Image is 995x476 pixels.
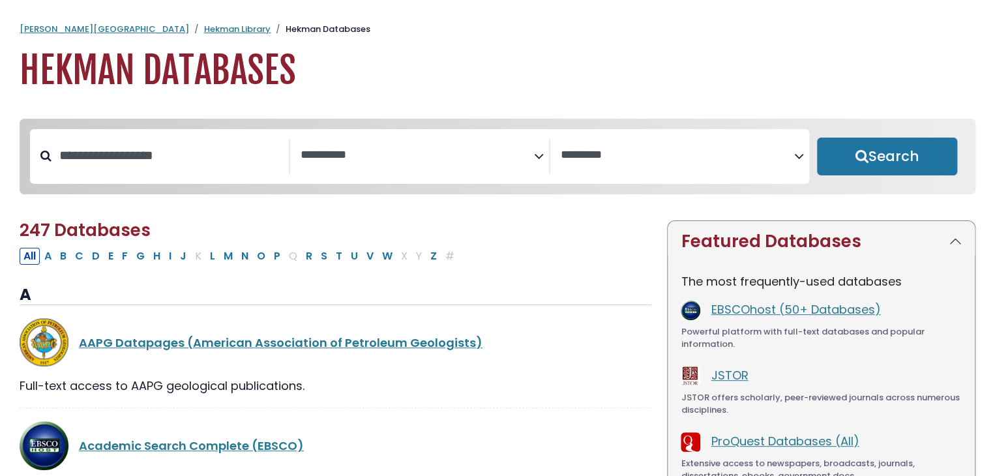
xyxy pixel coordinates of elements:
a: JSTOR [711,367,748,383]
a: Hekman Library [204,23,271,35]
button: Filter Results R [302,248,316,265]
div: Powerful platform with full-text databases and popular information. [681,325,962,351]
textarea: Search [301,149,534,162]
button: Filter Results S [317,248,331,265]
button: Filter Results L [206,248,219,265]
h1: Hekman Databases [20,49,975,93]
button: All [20,248,40,265]
button: Filter Results U [347,248,362,265]
button: Filter Results M [220,248,237,265]
button: Filter Results O [253,248,269,265]
li: Hekman Databases [271,23,370,36]
button: Filter Results W [378,248,396,265]
button: Filter Results F [118,248,132,265]
a: Academic Search Complete (EBSCO) [79,438,304,454]
p: The most frequently-used databases [681,273,962,290]
button: Filter Results T [332,248,346,265]
button: Filter Results B [56,248,70,265]
a: ProQuest Databases (All) [711,433,859,449]
div: Full-text access to AAPG geological publications. [20,377,651,394]
nav: Search filters [20,119,975,194]
span: 247 Databases [20,218,151,242]
button: Filter Results Z [426,248,441,265]
button: Filter Results J [176,248,190,265]
button: Submit for Search Results [817,138,957,175]
button: Filter Results A [40,248,55,265]
button: Filter Results C [71,248,87,265]
a: EBSCOhost (50+ Databases) [711,301,880,318]
button: Featured Databases [668,221,975,262]
button: Filter Results P [270,248,284,265]
h3: A [20,286,651,305]
a: AAPG Datapages (American Association of Petroleum Geologists) [79,335,483,351]
button: Filter Results I [165,248,175,265]
div: Alpha-list to filter by first letter of database name [20,247,460,263]
button: Filter Results E [104,248,117,265]
nav: breadcrumb [20,23,975,36]
button: Filter Results D [88,248,104,265]
button: Filter Results H [149,248,164,265]
a: [PERSON_NAME][GEOGRAPHIC_DATA] [20,23,189,35]
button: Filter Results G [132,248,149,265]
textarea: Search [561,149,794,162]
button: Filter Results V [363,248,378,265]
button: Filter Results N [237,248,252,265]
div: JSTOR offers scholarly, peer-reviewed journals across numerous disciplines. [681,391,962,417]
input: Search database by title or keyword [52,145,289,166]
